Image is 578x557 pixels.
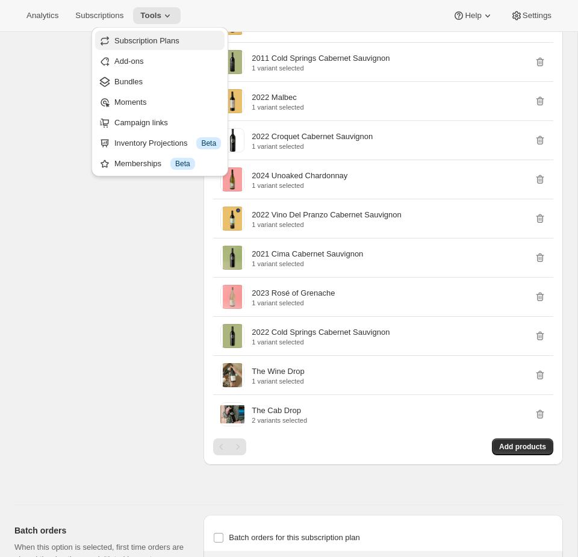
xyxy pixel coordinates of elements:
div: Inventory Projections [114,137,221,149]
p: 2 variants selected [252,417,307,424]
span: Campaign links [114,118,168,127]
button: Settings [503,7,559,24]
span: Analytics [26,11,58,20]
p: 1 variant selected [252,104,303,111]
p: 1 variant selected [252,299,335,307]
button: Tools [133,7,181,24]
span: Add products [499,442,546,452]
p: 1 variant selected [252,143,373,150]
button: Memberships [95,154,225,173]
button: Add-ons [95,51,225,70]
button: Subscription Plans [95,31,225,50]
button: Campaign links [95,113,225,132]
button: Analytics [19,7,66,24]
span: Bundles [114,77,143,86]
nav: Pagination [213,438,246,455]
span: Subscription Plans [114,36,179,45]
p: 1 variant selected [252,378,304,385]
h2: Batch orders [14,524,184,537]
button: Moments [95,92,225,111]
p: The Cab Drop [252,405,301,417]
span: Beta [175,159,190,169]
p: 2023 Rosé of Grenache [252,287,335,299]
p: 1 variant selected [252,182,347,189]
span: Beta [201,138,216,148]
span: Moments [114,98,146,107]
p: 1 variant selected [252,338,390,346]
p: 2011 Cold Springs Cabernet Sauvignon [252,52,390,64]
p: 2022 Malbec [252,92,296,104]
button: Bundles [95,72,225,91]
span: Settings [523,11,552,20]
span: Batch orders for this subscription plan [229,533,360,542]
button: Subscriptions [68,7,131,24]
p: 1 variant selected [252,221,401,228]
button: Inventory Projections [95,133,225,152]
p: 1 variant selected [252,64,390,72]
span: Subscriptions [75,11,123,20]
p: 1 variant selected [252,260,363,267]
span: Help [465,11,481,20]
p: 2022 Croquet Cabernet Sauvignon [252,131,373,143]
p: 2021 Cima Cabernet Sauvignon [252,248,363,260]
span: Add-ons [114,57,143,66]
button: Help [446,7,500,24]
span: Tools [140,11,161,20]
div: Memberships [114,158,221,170]
button: Add products [492,438,553,455]
p: 2024 Unoaked Chardonnay [252,170,347,182]
p: 2022 Cold Springs Cabernet Sauvignon [252,326,390,338]
p: The Wine Drop [252,366,304,378]
p: 2022 Vino Del Pranzo Cabernet Sauvignon [252,209,401,221]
